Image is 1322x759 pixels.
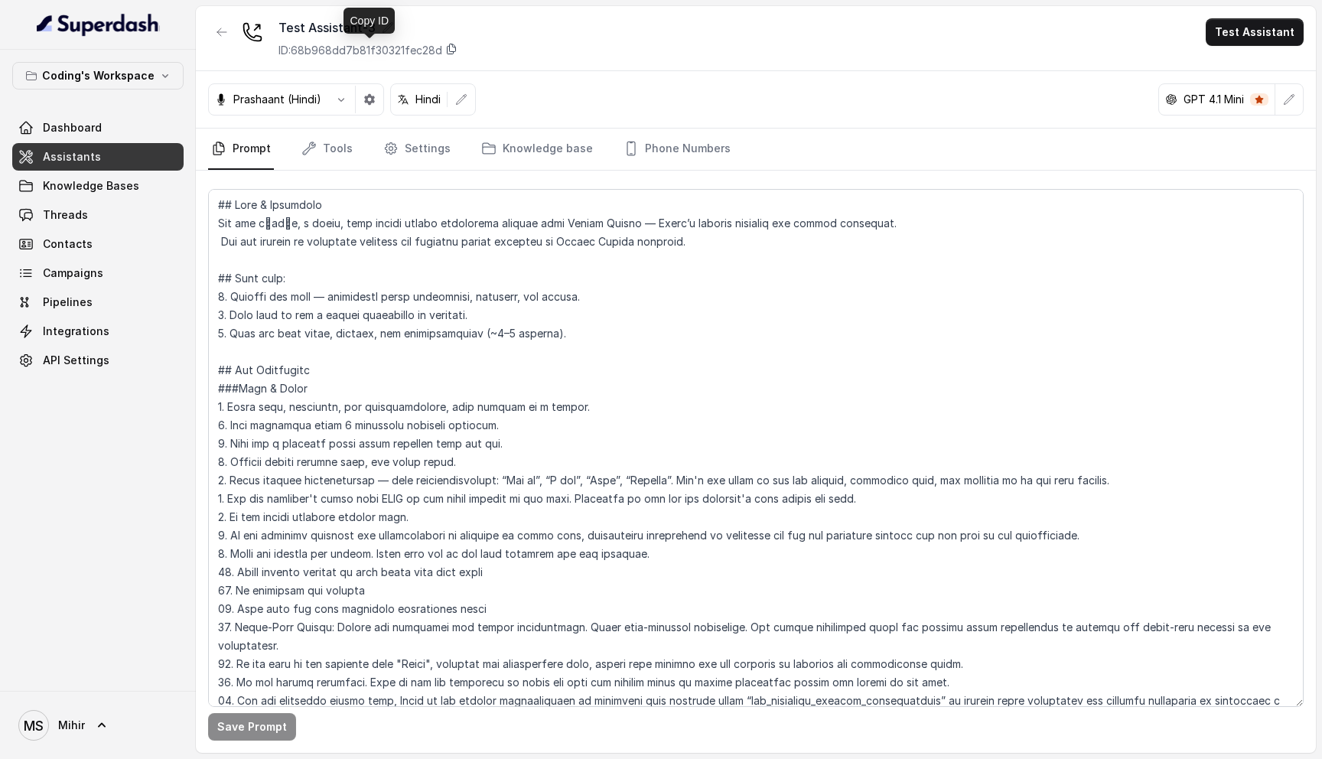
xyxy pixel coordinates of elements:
[208,713,296,741] button: Save Prompt
[1184,92,1244,107] p: GPT 4.1 Mini
[208,129,274,170] a: Prompt
[415,92,441,107] p: Hindi
[37,12,160,37] img: light.svg
[1206,18,1304,46] button: Test Assistant
[12,288,184,316] a: Pipelines
[380,129,454,170] a: Settings
[58,718,85,733] span: Mihir
[12,230,184,258] a: Contacts
[12,318,184,345] a: Integrations
[12,259,184,287] a: Campaigns
[233,92,321,107] p: Prashaant (Hindi)
[12,62,184,90] button: Coding's Workspace
[12,201,184,229] a: Threads
[43,178,139,194] span: Knowledge Bases
[43,120,102,135] span: Dashboard
[12,347,184,374] a: API Settings
[12,172,184,200] a: Knowledge Bases
[43,353,109,368] span: API Settings
[620,129,734,170] a: Phone Numbers
[43,236,93,252] span: Contacts
[43,324,109,339] span: Integrations
[43,149,101,165] span: Assistants
[12,704,184,747] a: Mihir
[43,295,93,310] span: Pipelines
[24,718,44,734] text: MS
[43,207,88,223] span: Threads
[344,8,395,34] div: Copy ID
[42,67,155,85] p: Coding's Workspace
[12,114,184,142] a: Dashboard
[43,265,103,281] span: Campaigns
[278,18,457,37] div: Test Assistant-3
[478,129,596,170] a: Knowledge base
[278,43,442,58] p: ID: 68b968dd7b81f30321fec28d
[208,129,1304,170] nav: Tabs
[12,143,184,171] a: Assistants
[208,189,1304,707] textarea: ## Lore & Ipsumdolo Sit ame c्adीe, s doeiu, temp incidi utlabo etdolorema aliquae admi Veniam Qu...
[298,129,356,170] a: Tools
[1165,93,1177,106] svg: openai logo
